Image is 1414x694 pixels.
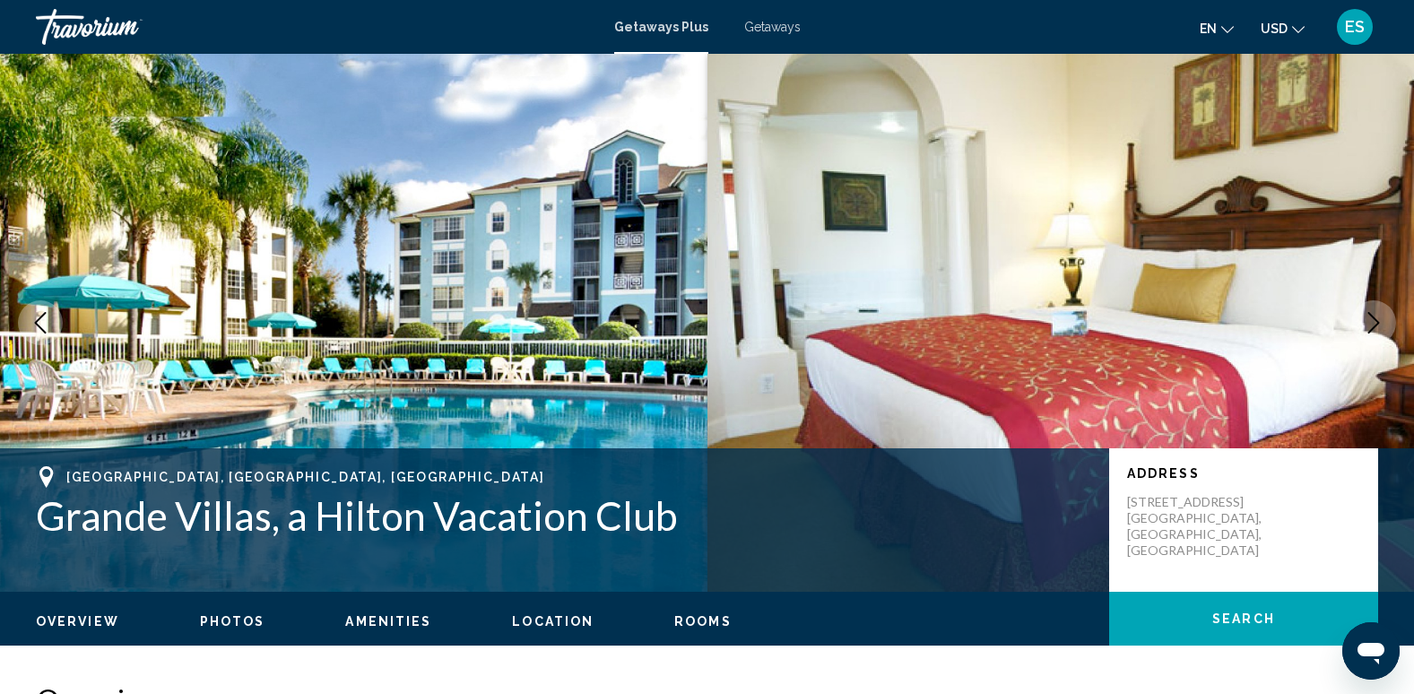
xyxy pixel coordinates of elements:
button: Search [1109,592,1378,646]
button: Amenities [345,613,431,629]
span: Overview [36,614,119,629]
button: Rooms [674,613,732,629]
span: Location [512,614,594,629]
span: Rooms [674,614,732,629]
span: ES [1345,18,1365,36]
button: Overview [36,613,119,629]
a: Getaways [744,20,801,34]
button: Previous image [18,300,63,345]
span: USD [1261,22,1288,36]
a: Getaways Plus [614,20,708,34]
button: Photos [200,613,265,629]
button: User Menu [1332,8,1378,46]
p: [STREET_ADDRESS] [GEOGRAPHIC_DATA], [GEOGRAPHIC_DATA], [GEOGRAPHIC_DATA] [1127,494,1271,559]
span: Photos [200,614,265,629]
button: Change currency [1261,15,1305,41]
span: en [1200,22,1217,36]
a: Travorium [36,9,596,45]
span: [GEOGRAPHIC_DATA], [GEOGRAPHIC_DATA], [GEOGRAPHIC_DATA] [66,470,544,484]
span: Amenities [345,614,431,629]
p: Address [1127,466,1360,481]
iframe: Button to launch messaging window [1342,622,1400,680]
button: Next image [1351,300,1396,345]
button: Location [512,613,594,629]
span: Search [1212,612,1275,627]
h1: Grande Villas, a Hilton Vacation Club [36,492,1091,539]
button: Change language [1200,15,1234,41]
